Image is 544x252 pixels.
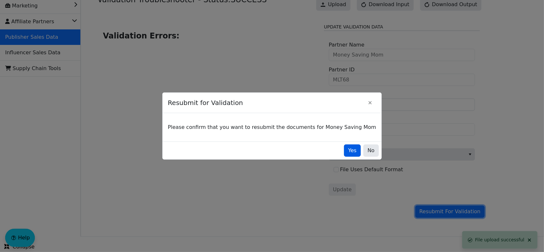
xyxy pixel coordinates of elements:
[363,144,379,157] button: No
[368,147,375,154] span: No
[168,123,376,131] p: Please confirm that you want to resubmit the documents for Money Saving Mom
[348,147,357,154] span: Yes
[344,144,361,157] button: Yes
[168,95,364,111] span: Resubmit for Validation
[364,97,376,109] button: Close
